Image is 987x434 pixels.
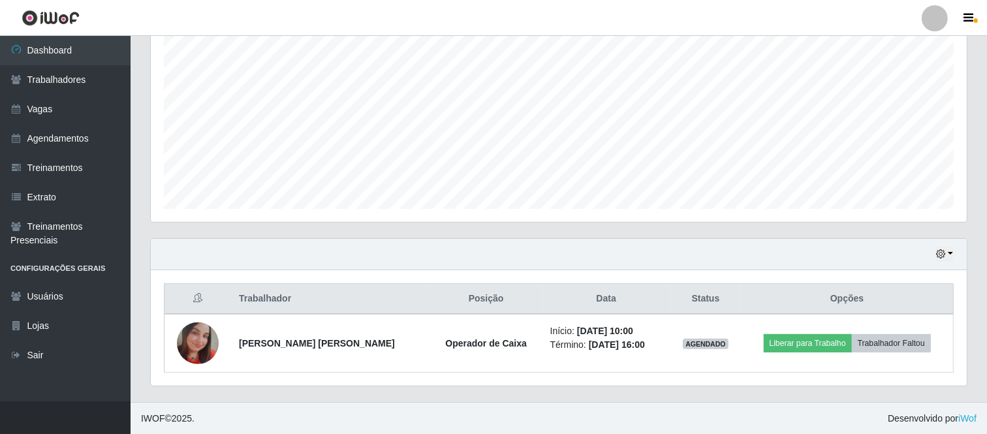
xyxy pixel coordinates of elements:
a: iWof [958,413,977,424]
time: [DATE] 10:00 [577,326,633,336]
li: Término: [550,338,663,352]
span: Desenvolvido por [888,412,977,426]
li: Início: [550,324,663,338]
strong: [PERSON_NAME] [PERSON_NAME] [239,338,395,349]
img: 1749572349295.jpeg [177,322,219,364]
span: IWOF [141,413,165,424]
span: © 2025 . [141,412,195,426]
button: Trabalhador Faltou [852,334,931,352]
img: CoreUI Logo [22,10,80,26]
button: Liberar para Trabalho [764,334,852,352]
th: Status [670,284,742,315]
th: Opções [741,284,953,315]
th: Data [542,284,670,315]
time: [DATE] 16:00 [589,339,645,350]
span: AGENDADO [683,339,728,349]
th: Trabalhador [231,284,430,315]
strong: Operador de Caixa [445,338,527,349]
th: Posição [430,284,542,315]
